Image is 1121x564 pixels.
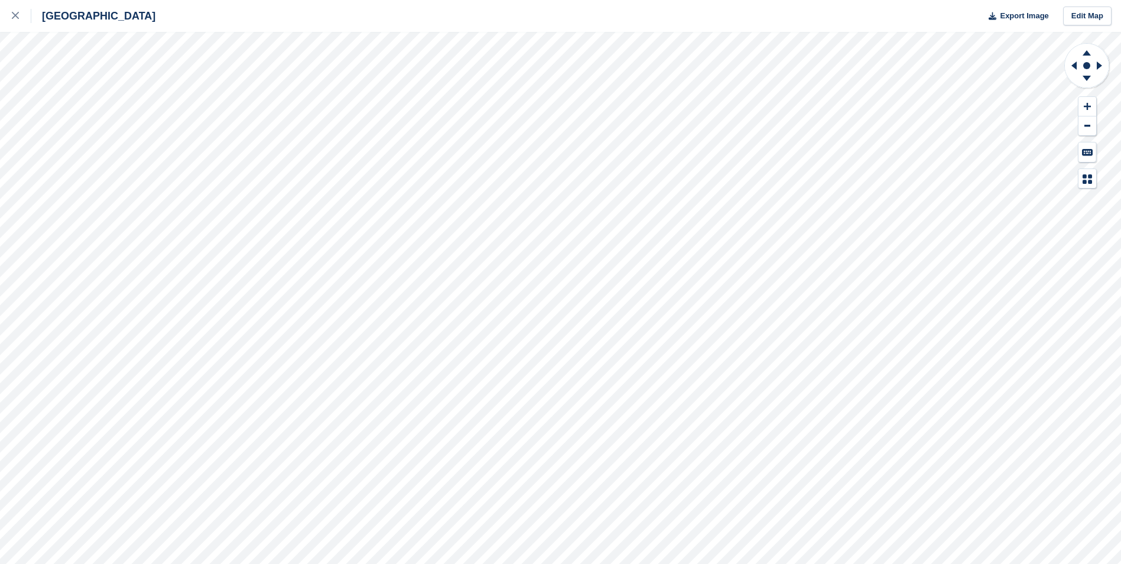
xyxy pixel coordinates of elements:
span: Export Image [1000,10,1048,22]
a: Edit Map [1063,7,1112,26]
div: [GEOGRAPHIC_DATA] [31,9,155,23]
button: Zoom Out [1078,116,1096,136]
button: Map Legend [1078,169,1096,189]
button: Export Image [982,7,1049,26]
button: Keyboard Shortcuts [1078,142,1096,162]
button: Zoom In [1078,97,1096,116]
